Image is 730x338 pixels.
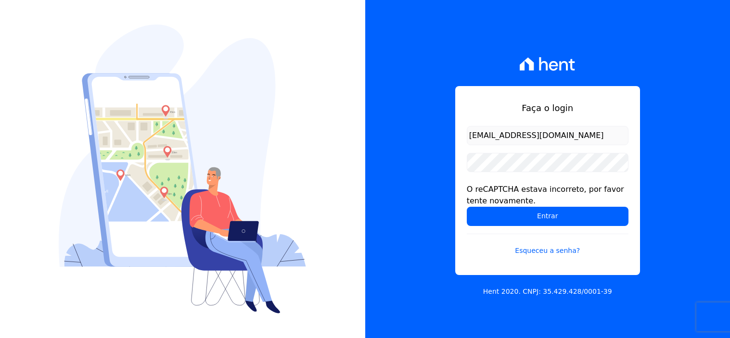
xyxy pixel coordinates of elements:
[467,184,628,207] div: O reCAPTCHA estava incorreto, por favor tente novamente.
[467,234,628,256] a: Esqueceu a senha?
[59,25,306,313] img: Login
[467,126,628,145] input: Email
[467,207,628,226] input: Entrar
[467,101,628,114] h1: Faça o login
[483,287,612,297] p: Hent 2020. CNPJ: 35.429.428/0001-39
